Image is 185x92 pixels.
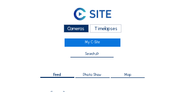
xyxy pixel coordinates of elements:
span: Feed [53,73,61,77]
div: Cameras [64,24,89,33]
img: C-SITE Logo [74,8,111,20]
span: Map [124,73,131,77]
div: Timelapses [90,24,121,33]
span: Photo Show [83,73,101,77]
a: C-SITE Logo [23,7,162,23]
a: My C-Site [65,38,120,47]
